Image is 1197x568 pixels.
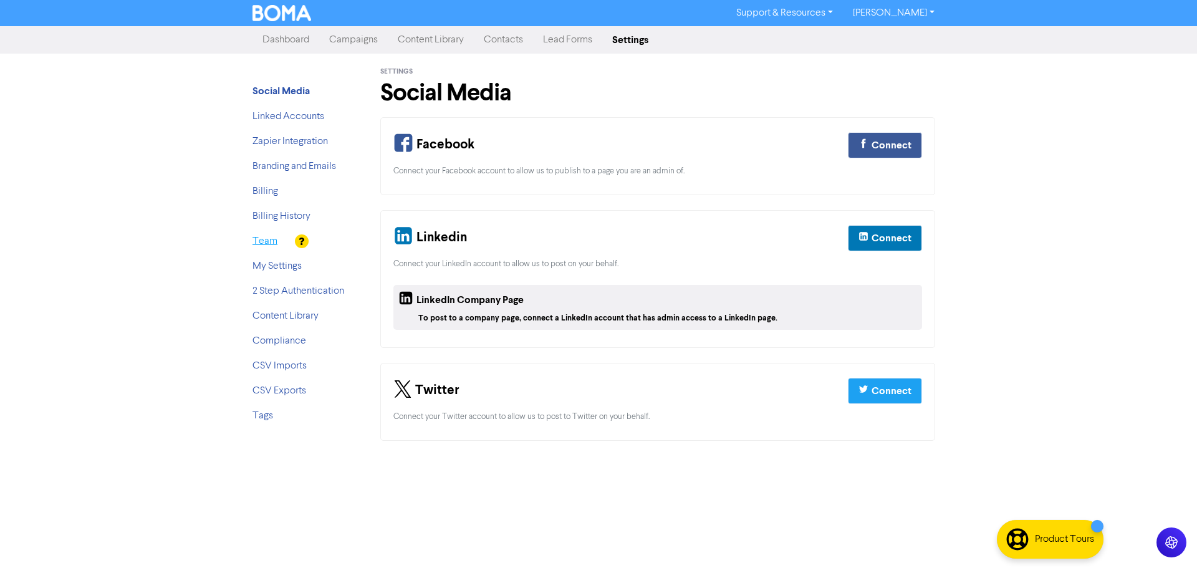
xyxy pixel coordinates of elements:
[393,130,474,160] div: Facebook
[252,311,319,321] a: Content Library
[252,137,328,147] a: Zapier Integration
[872,383,911,398] div: Connect
[252,112,324,122] a: Linked Accounts
[393,411,922,423] div: Connect your Twitter account to allow us to post to Twitter on your behalf.
[252,386,306,396] a: CSV Exports
[252,211,310,221] a: Billing History
[252,336,306,346] a: Compliance
[252,411,273,421] a: Tags
[252,85,310,97] strong: Social Media
[252,27,319,52] a: Dashboard
[380,79,935,107] h1: Social Media
[393,376,459,406] div: Twitter
[252,87,310,97] a: Social Media
[418,312,917,324] div: To post to a company page, connect a LinkedIn account that has admin access to a LinkedIn page.
[380,210,935,347] div: Your Linkedin and Company Page Connection
[393,258,922,270] div: Connect your LinkedIn account to allow us to post on your behalf.
[380,67,413,76] span: Settings
[319,27,388,52] a: Campaigns
[252,161,336,171] a: Branding and Emails
[252,261,302,271] a: My Settings
[252,5,311,21] img: BOMA Logo
[252,286,344,296] a: 2 Step Authentication
[252,361,307,371] a: CSV Imports
[398,290,524,312] div: LinkedIn Company Page
[474,27,533,52] a: Contacts
[848,132,922,158] button: Connect
[872,138,911,153] div: Connect
[380,363,935,441] div: Your Twitter Connection
[848,378,922,404] button: Connect
[843,3,945,23] a: [PERSON_NAME]
[533,27,602,52] a: Lead Forms
[380,117,935,195] div: Your Facebook Connection
[848,225,922,251] button: Connect
[602,27,658,52] a: Settings
[726,3,843,23] a: Support & Resources
[252,186,278,196] a: Billing
[388,27,474,52] a: Content Library
[252,236,277,246] a: Team
[1135,508,1197,568] iframe: Chat Widget
[393,165,922,177] div: Connect your Facebook account to allow us to publish to a page you are an admin of.
[393,223,467,253] div: Linkedin
[872,231,911,246] div: Connect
